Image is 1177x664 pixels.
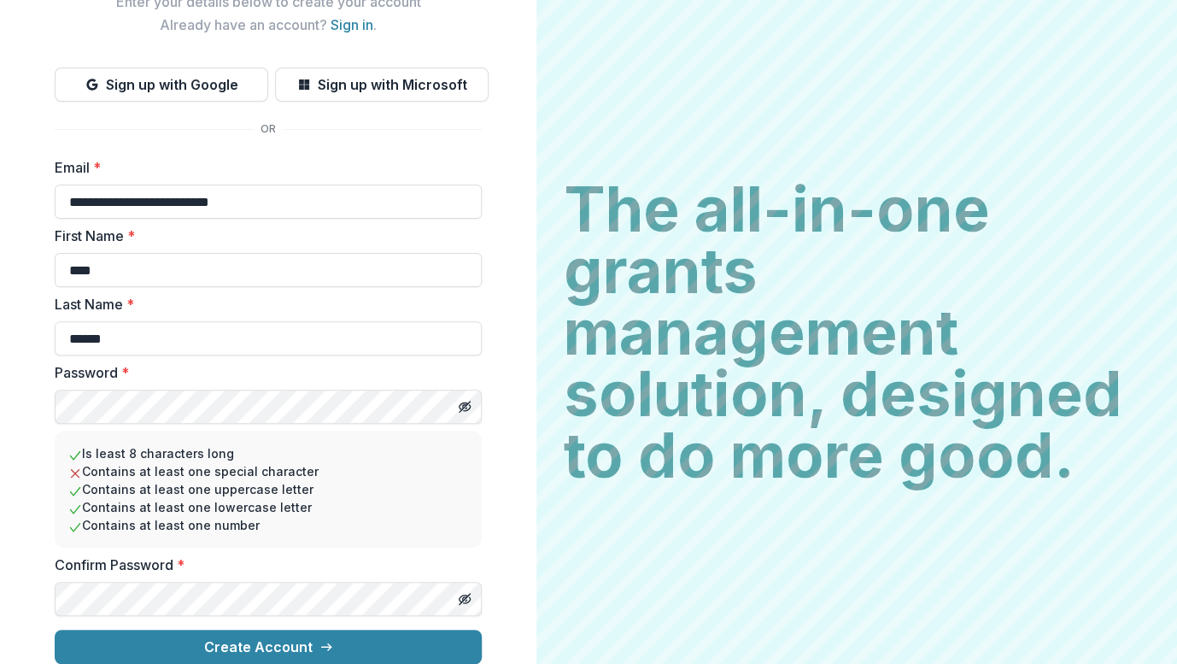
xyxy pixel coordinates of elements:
[55,68,268,102] button: Sign up with Google
[55,226,471,246] label: First Name
[68,480,468,498] li: Contains at least one uppercase letter
[55,362,471,383] label: Password
[68,444,468,462] li: Is least 8 characters long
[331,16,373,33] a: Sign in
[55,17,482,33] h2: Already have an account? .
[68,498,468,516] li: Contains at least one lowercase letter
[55,630,482,664] button: Create Account
[275,68,489,102] button: Sign up with Microsoft
[451,393,478,420] button: Toggle password visibility
[68,516,468,534] li: Contains at least one number
[451,585,478,613] button: Toggle password visibility
[55,294,471,314] label: Last Name
[68,462,468,480] li: Contains at least one special character
[55,555,471,575] label: Confirm Password
[55,157,471,178] label: Email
